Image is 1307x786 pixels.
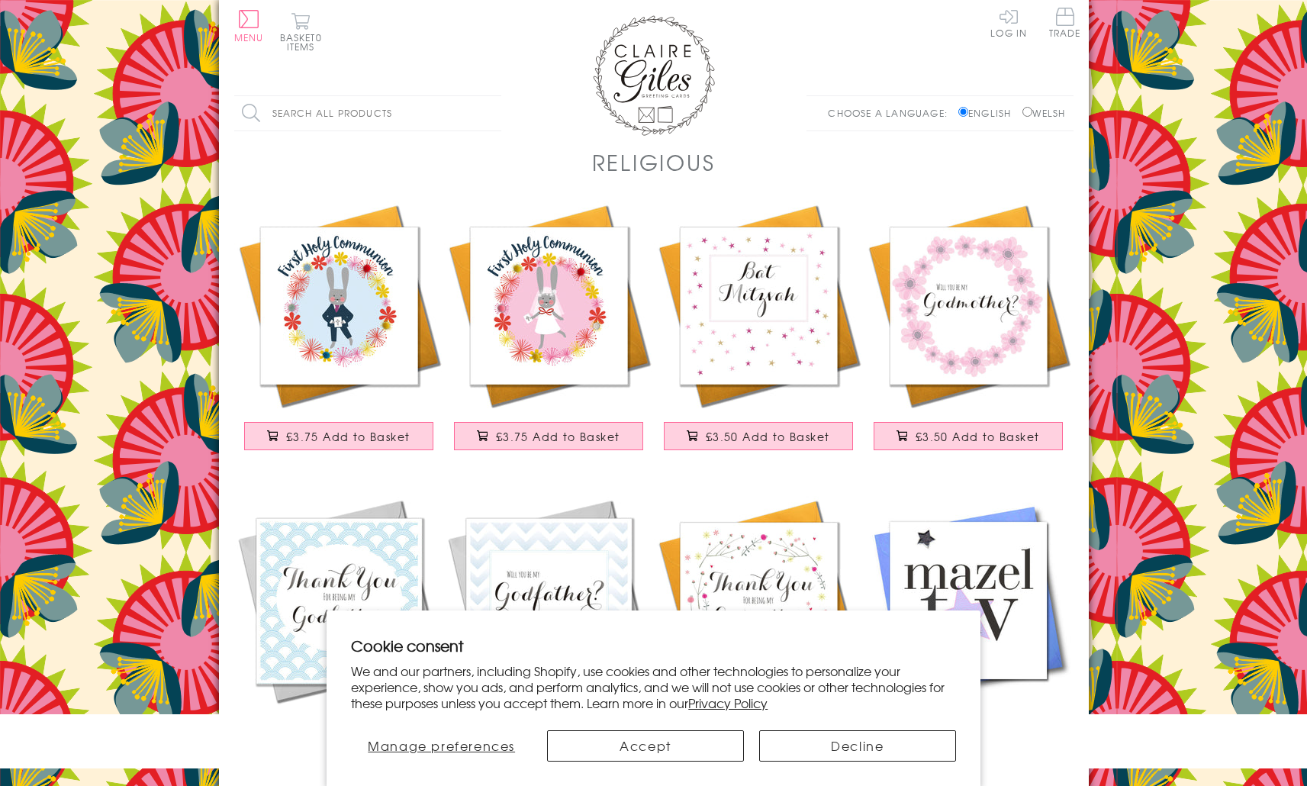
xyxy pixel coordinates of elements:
[664,422,853,450] button: £3.50 Add to Basket
[688,694,768,712] a: Privacy Policy
[864,201,1074,411] img: Religious Occassions Card, Pink Flowers, Will you be my Godmother?
[454,422,643,450] button: £3.75 Add to Basket
[706,429,830,444] span: £3.50 Add to Basket
[654,201,864,411] img: Religious Occassions Card, Pink Stars, Bat Mitzvah
[280,12,322,51] button: Basket0 items
[958,107,968,117] input: English
[864,496,1074,761] a: Religious Occassions Card, Blue Star, Mazel Tov, Embellished with a padded star £3.50 Add to Basket
[654,496,864,761] a: Religious Occassions Card, Flowers, Thank You for being my Godmother £3.50 Add to Basket
[444,201,654,465] a: First Holy Communion Card, Pink Flowers, Embellished with pompoms £3.75 Add to Basket
[368,736,515,755] span: Manage preferences
[592,147,716,178] h1: Religious
[351,635,956,656] h2: Cookie consent
[234,496,444,761] a: Religious Occassions Card, Blue Circles, Thank You for being my Godfather £3.50 Add to Basket
[1022,107,1032,117] input: Welsh
[593,15,715,136] img: Claire Giles Greetings Cards
[234,96,501,130] input: Search all products
[654,496,864,706] img: Religious Occassions Card, Flowers, Thank You for being my Godmother
[1049,8,1081,40] a: Trade
[759,730,956,762] button: Decline
[486,96,501,130] input: Search
[990,8,1027,37] a: Log In
[234,201,444,411] img: First Holy Communion Card, Blue Flowers, Embellished with pompoms
[874,422,1063,450] button: £3.50 Add to Basket
[351,730,532,762] button: Manage preferences
[234,496,444,706] img: Religious Occassions Card, Blue Circles, Thank You for being my Godfather
[286,429,410,444] span: £3.75 Add to Basket
[864,496,1074,706] img: Religious Occassions Card, Blue Star, Mazel Tov, Embellished with a padded star
[234,31,264,44] span: Menu
[1022,106,1066,120] label: Welsh
[244,422,433,450] button: £3.75 Add to Basket
[444,496,654,706] img: Religious Occassions Card, Blue Stripes, Will you be my Godfather?
[351,663,956,710] p: We and our partners, including Shopify, use cookies and other technologies to personalize your ex...
[864,201,1074,465] a: Religious Occassions Card, Pink Flowers, Will you be my Godmother? £3.50 Add to Basket
[444,496,654,761] a: Religious Occassions Card, Blue Stripes, Will you be my Godfather? £3.50 Add to Basket
[444,201,654,411] img: First Holy Communion Card, Pink Flowers, Embellished with pompoms
[496,429,620,444] span: £3.75 Add to Basket
[828,106,955,120] p: Choose a language:
[547,730,744,762] button: Accept
[234,201,444,465] a: First Holy Communion Card, Blue Flowers, Embellished with pompoms £3.75 Add to Basket
[916,429,1040,444] span: £3.50 Add to Basket
[958,106,1019,120] label: English
[287,31,322,53] span: 0 items
[234,10,264,42] button: Menu
[1049,8,1081,37] span: Trade
[654,201,864,465] a: Religious Occassions Card, Pink Stars, Bat Mitzvah £3.50 Add to Basket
